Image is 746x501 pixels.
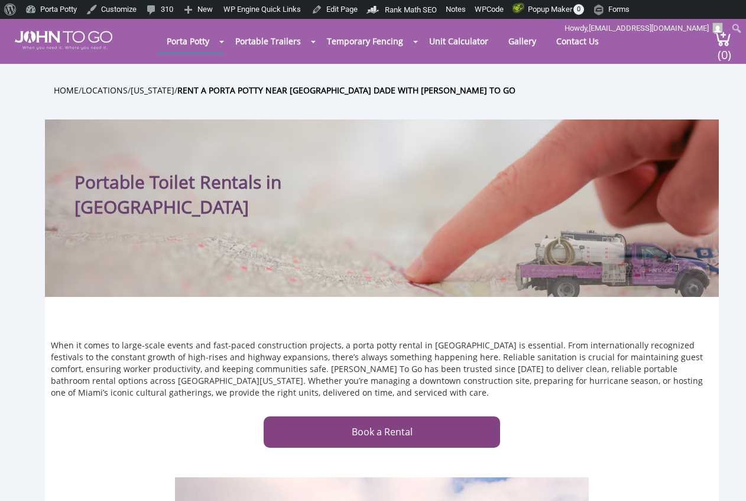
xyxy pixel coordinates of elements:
[51,351,703,386] span: Reliable sanitation is crucial for maintaining guest comfort, ensuring worker productivity, and k...
[318,30,412,53] a: Temporary Fencing
[51,375,703,398] span: Whether you’re managing a downtown construction site, preparing for hurricane season, or hosting ...
[420,30,497,53] a: Unit Calculator
[264,416,500,448] a: Book a Rental
[500,30,545,53] a: Gallery
[506,225,713,297] img: Truck
[54,83,728,97] ul: / / /
[226,30,310,53] a: Portable Trailers
[547,30,608,53] a: Contact Us
[131,85,174,96] a: [US_STATE]
[718,37,732,63] span: (0)
[573,4,584,15] span: 0
[15,31,112,50] img: JOHN to go
[54,85,79,96] a: Home
[713,31,731,47] img: cart a
[589,24,709,33] span: [EMAIL_ADDRESS][DOMAIN_NAME]
[82,85,128,96] a: Locations
[74,143,456,219] h1: Portable Toilet Rentals in [GEOGRAPHIC_DATA]
[158,30,218,53] a: Porta Potty
[385,5,437,14] span: Rank Math SEO
[560,19,728,38] a: Howdy,
[51,340,695,363] span: When it comes to large-scale events and fast-paced construction projects, a porta potty rental in...
[177,85,515,96] a: Rent a Porta Potty Near [GEOGRAPHIC_DATA] Dade With [PERSON_NAME] To Go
